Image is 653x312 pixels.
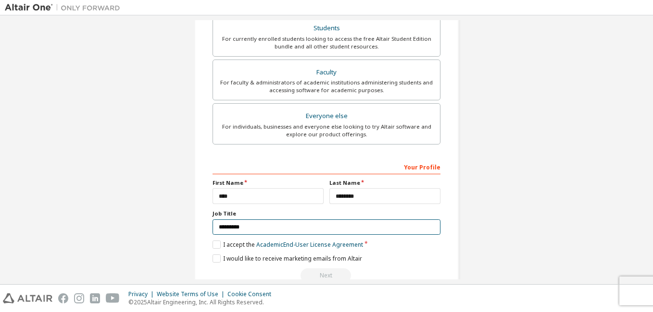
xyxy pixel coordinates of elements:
[219,22,434,35] div: Students
[213,254,362,263] label: I would like to receive marketing emails from Altair
[219,66,434,79] div: Faculty
[219,79,434,94] div: For faculty & administrators of academic institutions administering students and accessing softwa...
[74,293,84,303] img: instagram.svg
[219,35,434,50] div: For currently enrolled students looking to access the free Altair Student Edition bundle and all ...
[106,293,120,303] img: youtube.svg
[213,159,440,174] div: Your Profile
[213,210,440,217] label: Job Title
[128,290,157,298] div: Privacy
[157,290,227,298] div: Website Terms of Use
[219,109,434,123] div: Everyone else
[227,290,277,298] div: Cookie Consent
[90,293,100,303] img: linkedin.svg
[128,298,277,306] p: © 2025 Altair Engineering, Inc. All Rights Reserved.
[213,179,324,187] label: First Name
[58,293,68,303] img: facebook.svg
[5,3,125,12] img: Altair One
[219,123,434,138] div: For individuals, businesses and everyone else looking to try Altair software and explore our prod...
[213,268,440,283] div: Read and acccept EULA to continue
[213,240,363,249] label: I accept the
[3,293,52,303] img: altair_logo.svg
[256,240,363,249] a: Academic End-User License Agreement
[329,179,440,187] label: Last Name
